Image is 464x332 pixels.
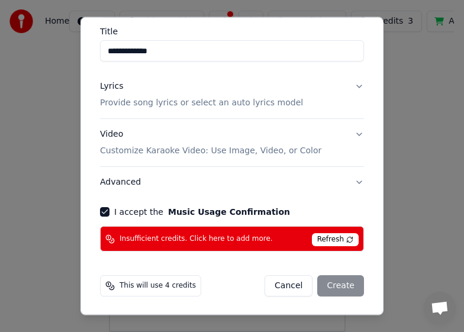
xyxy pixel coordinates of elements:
[120,234,273,243] span: Insufficient credits. Click here to add more.
[100,145,321,157] p: Customize Karaoke Video: Use Image, Video, or Color
[312,233,359,246] span: Refresh
[100,71,364,118] button: LyricsProvide song lyrics or select an auto lyrics model
[100,80,123,92] div: Lyrics
[100,119,364,166] button: VideoCustomize Karaoke Video: Use Image, Video, or Color
[100,167,364,198] button: Advanced
[265,275,312,296] button: Cancel
[114,208,290,216] label: I accept the
[100,27,364,36] label: Title
[100,128,321,157] div: Video
[120,281,196,291] span: This will use 4 credits
[100,97,303,109] p: Provide song lyrics or select an auto lyrics model
[168,208,290,216] button: I accept the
